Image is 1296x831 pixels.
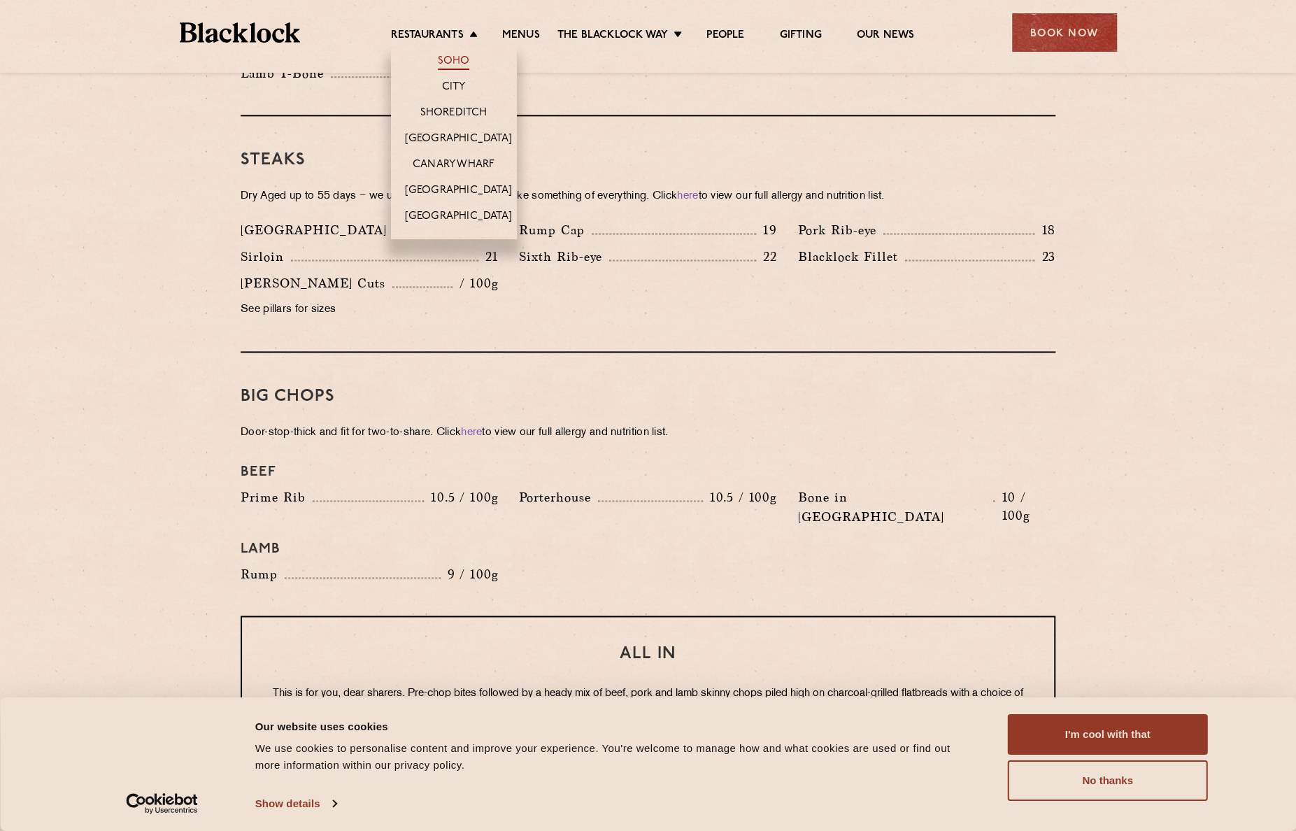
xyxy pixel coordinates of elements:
[270,645,1026,663] h3: All In
[557,29,668,44] a: The Blacklock Way
[441,565,499,583] p: 9 / 100g
[391,29,464,44] a: Restaurants
[677,191,698,201] a: here
[241,423,1055,443] p: Door-stop-thick and fit for two-to-share. Click to view our full allergy and nutrition list.
[519,220,592,240] p: Rump Cap
[798,247,905,267] p: Blacklock Fillet
[241,464,1055,481] h4: Beef
[779,29,821,44] a: Gifting
[1012,13,1117,52] div: Book Now
[706,29,744,44] a: People
[424,488,498,506] p: 10.5 / 100g
[453,274,498,292] p: / 100g
[241,388,1055,406] h3: Big Chops
[756,221,777,239] p: 19
[438,55,470,70] a: Soho
[1008,714,1208,755] button: I'm cool with that
[420,106,487,122] a: Shoreditch
[241,187,1055,206] p: Dry Aged up to 55 days − we use the whole animal to make something of everything. Click to view o...
[857,29,915,44] a: Our News
[798,488,994,527] p: Bone in [GEOGRAPHIC_DATA]
[405,132,512,148] a: [GEOGRAPHIC_DATA]
[255,793,336,814] a: Show details
[756,248,777,266] p: 22
[255,718,976,734] div: Our website uses cookies
[241,488,313,507] p: Prime Rib
[241,151,1055,169] h3: Steaks
[241,300,498,320] p: See pillars for sizes
[502,29,540,44] a: Menus
[241,564,285,584] p: Rump
[241,247,291,267] p: Sirloin
[1008,760,1208,801] button: No thanks
[478,248,499,266] p: 21
[241,64,331,83] p: Lamb T-Bone
[995,488,1055,525] p: 10 / 100g
[1034,248,1055,266] p: 23
[703,488,777,506] p: 10.5 / 100g
[180,22,301,43] img: BL_Textured_Logo-footer-cropped.svg
[405,184,512,199] a: [GEOGRAPHIC_DATA]
[241,274,392,293] p: [PERSON_NAME] Cuts
[519,488,598,507] p: Porterhouse
[241,541,1055,557] h4: Lamb
[442,80,466,96] a: City
[461,427,482,438] a: here
[519,247,609,267] p: Sixth Rib-eye
[270,684,1026,720] p: This is for you, dear sharers. Pre-chop bites followed by a heady mix of beef, pork and lamb skin...
[413,158,494,173] a: Canary Wharf
[798,220,883,240] p: Pork Rib-eye
[241,220,394,240] p: [GEOGRAPHIC_DATA]
[255,740,976,774] div: We use cookies to personalise content and improve your experience. You're welcome to manage how a...
[1034,221,1055,239] p: 18
[405,210,512,225] a: [GEOGRAPHIC_DATA]
[101,793,223,814] a: Usercentrics Cookiebot - opens in a new window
